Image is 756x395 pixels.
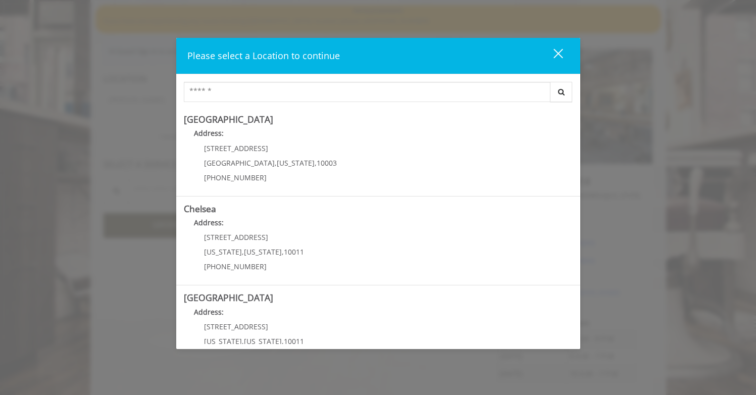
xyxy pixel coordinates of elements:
[242,247,244,257] span: ,
[204,173,267,182] span: [PHONE_NUMBER]
[184,291,273,304] b: [GEOGRAPHIC_DATA]
[284,247,304,257] span: 10011
[535,45,569,66] button: close dialog
[194,218,224,227] b: Address:
[194,307,224,317] b: Address:
[204,247,242,257] span: [US_STATE]
[184,82,573,107] div: Center Select
[284,336,304,346] span: 10011
[204,158,275,168] span: [GEOGRAPHIC_DATA]
[204,143,268,153] span: [STREET_ADDRESS]
[184,82,550,102] input: Search Center
[187,50,340,62] span: Please select a Location to continue
[184,203,216,215] b: Chelsea
[275,158,277,168] span: ,
[244,247,282,257] span: [US_STATE]
[204,336,242,346] span: [US_STATE]
[242,336,244,346] span: ,
[542,48,562,63] div: close dialog
[315,158,317,168] span: ,
[282,247,284,257] span: ,
[194,128,224,138] b: Address:
[556,88,567,95] i: Search button
[277,158,315,168] span: [US_STATE]
[282,336,284,346] span: ,
[244,336,282,346] span: [US_STATE]
[204,262,267,271] span: [PHONE_NUMBER]
[204,322,268,331] span: [STREET_ADDRESS]
[317,158,337,168] span: 10003
[204,232,268,242] span: [STREET_ADDRESS]
[184,113,273,125] b: [GEOGRAPHIC_DATA]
